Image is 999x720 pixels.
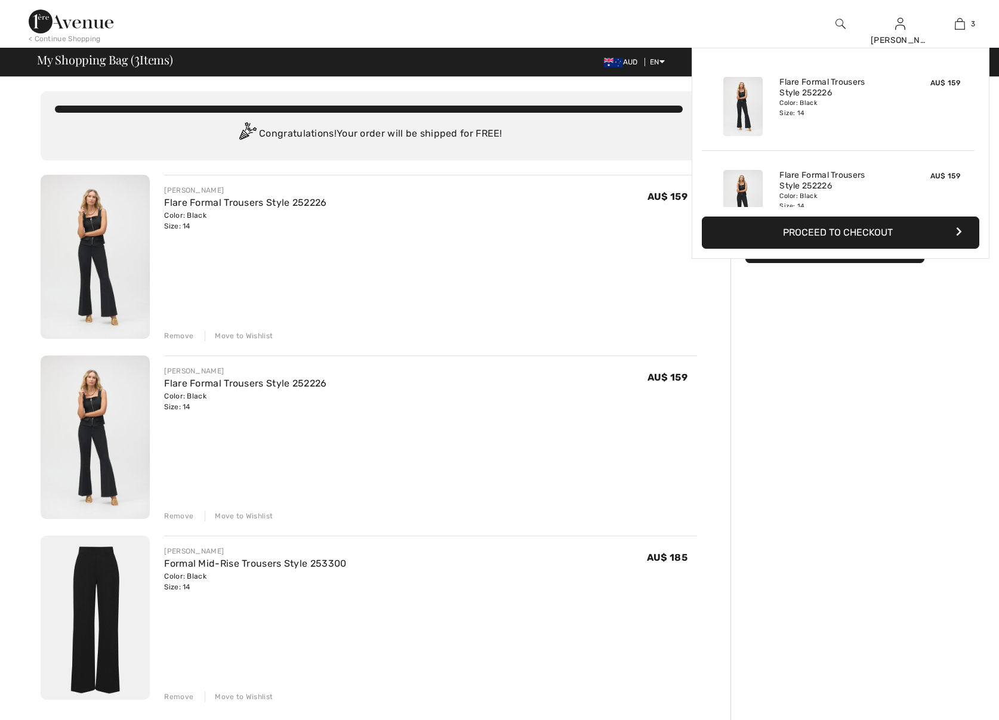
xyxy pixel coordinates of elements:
[895,17,905,31] img: My Info
[647,552,687,563] span: AU$ 185
[779,170,897,191] a: Flare Formal Trousers Style 252226
[930,79,960,87] span: AU$ 159
[164,330,193,341] div: Remove
[779,77,897,98] a: Flare Formal Trousers Style 252226
[164,558,346,569] a: Formal Mid-Rise Trousers Style 253300
[37,54,173,66] span: My Shopping Bag ( Items)
[164,185,326,196] div: [PERSON_NAME]
[604,58,643,66] span: AUD
[702,217,979,249] button: Proceed to Checkout
[955,17,965,31] img: My Bag
[29,10,113,33] img: 1ère Avenue
[41,175,150,339] img: Flare Formal Trousers Style 252226
[164,691,193,702] div: Remove
[895,18,905,29] a: Sign In
[29,33,101,44] div: < Continue Shopping
[164,511,193,521] div: Remove
[604,58,623,67] img: Australian Dollar
[41,356,150,520] img: Flare Formal Trousers Style 252226
[164,391,326,412] div: Color: Black Size: 14
[971,18,975,29] span: 3
[779,98,897,118] div: Color: Black Size: 14
[650,58,665,66] span: EN
[164,210,326,231] div: Color: Black Size: 14
[164,366,326,376] div: [PERSON_NAME]
[235,122,259,146] img: Congratulation2.svg
[164,378,326,389] a: Flare Formal Trousers Style 252226
[205,511,273,521] div: Move to Wishlist
[930,172,960,180] span: AU$ 159
[723,170,763,229] img: Flare Formal Trousers Style 252226
[205,330,273,341] div: Move to Wishlist
[205,691,273,702] div: Move to Wishlist
[930,17,989,31] a: 3
[871,34,929,47] div: [PERSON_NAME]
[55,122,683,146] div: Congratulations! Your order will be shipped for FREE!
[134,51,140,66] span: 3
[164,571,346,592] div: Color: Black Size: 14
[723,77,763,136] img: Flare Formal Trousers Style 252226
[164,197,326,208] a: Flare Formal Trousers Style 252226
[164,546,346,557] div: [PERSON_NAME]
[835,17,846,31] img: search the website
[41,536,150,700] img: Formal Mid-Rise Trousers Style 253300
[647,191,687,202] span: AU$ 159
[647,372,687,383] span: AU$ 159
[779,191,897,211] div: Color: Black Size: 14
